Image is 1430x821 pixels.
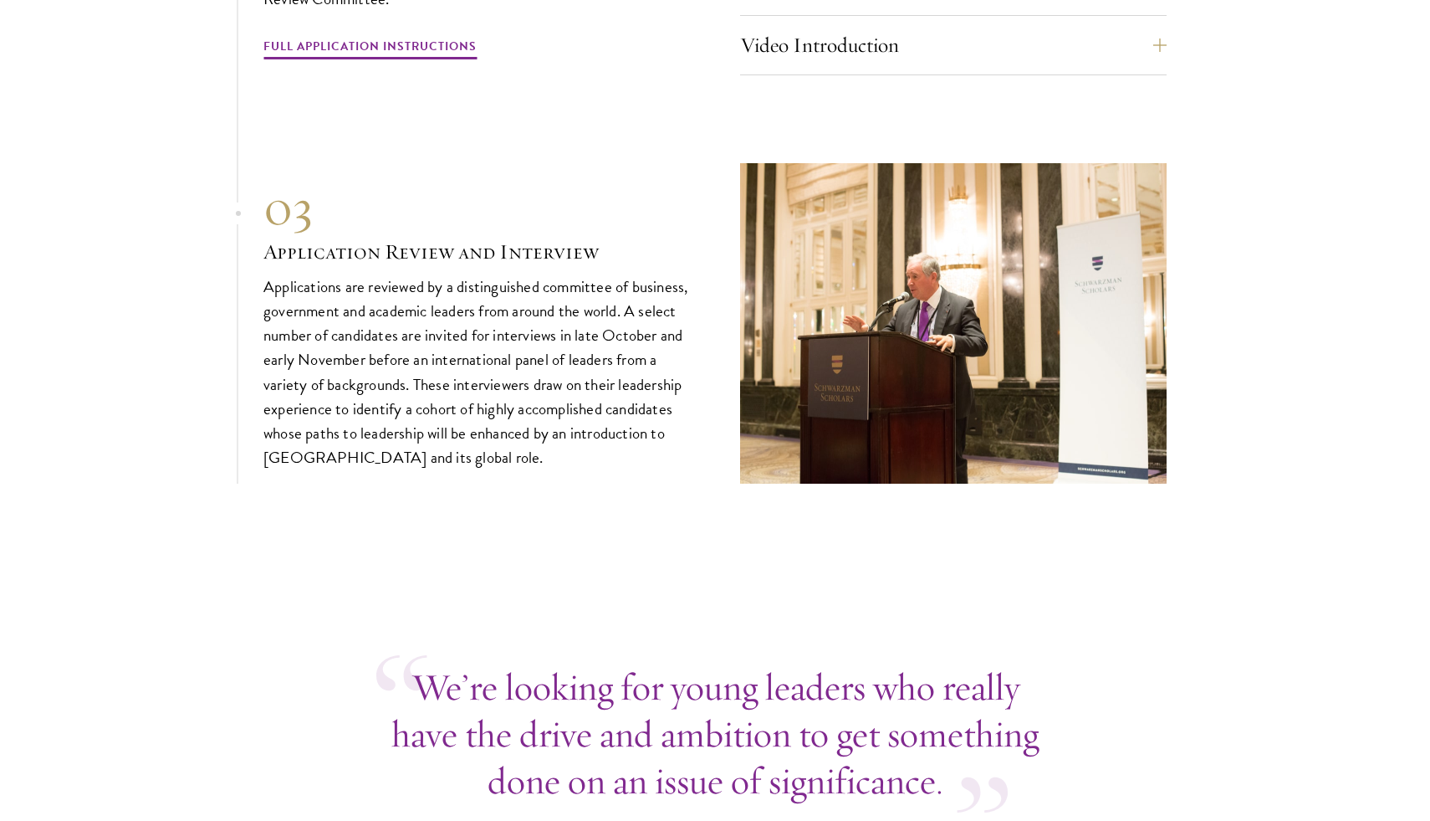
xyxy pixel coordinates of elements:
[740,25,1167,65] button: Video Introduction
[263,238,690,266] h3: Application Review and Interview
[263,275,690,470] p: Applications are reviewed by a distinguished committee of business, government and academic leade...
[263,36,477,62] a: Full Application Instructions
[376,664,1054,804] p: We’re looking for young leaders who really have the drive and ambition to get something done on a...
[263,177,690,238] div: 03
